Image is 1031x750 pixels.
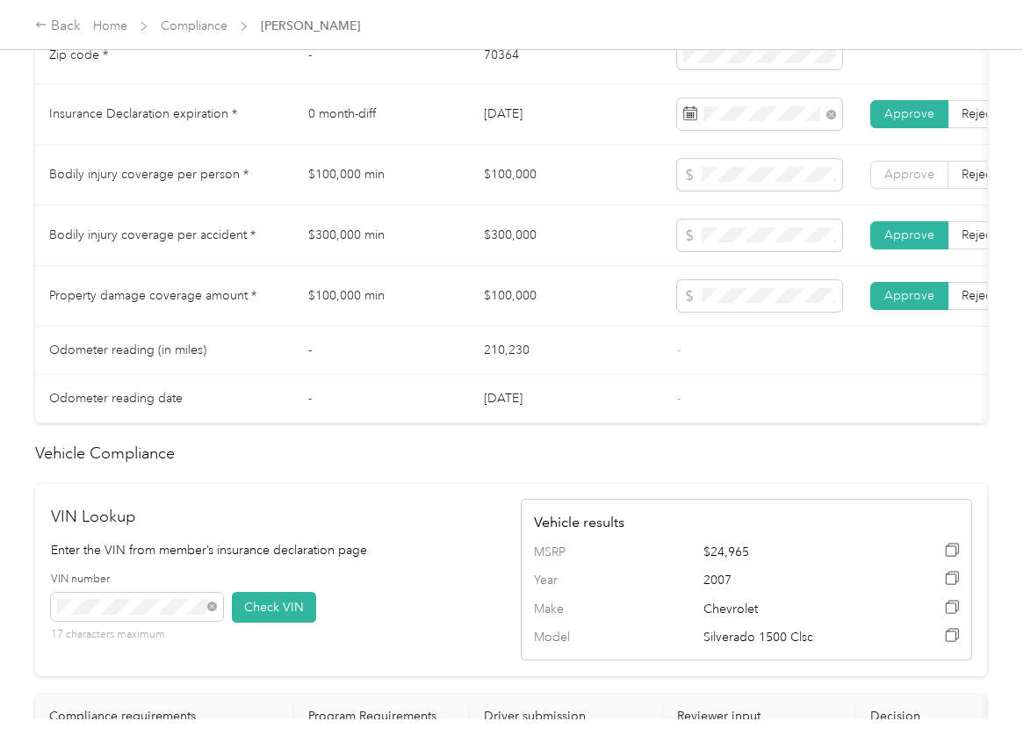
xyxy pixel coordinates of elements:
[470,327,663,375] td: 210,230
[49,343,206,357] span: Odometer reading (in miles)
[470,84,663,145] td: [DATE]
[470,266,663,327] td: $100,000
[49,391,183,406] span: Odometer reading date
[470,375,663,423] td: [DATE]
[962,288,995,303] span: Reject
[93,18,127,33] a: Home
[470,145,663,206] td: $100,000
[294,695,470,739] th: Program Requirements
[51,572,223,588] label: VIN number
[35,84,294,145] td: Insurance Declaration expiration *
[703,628,874,647] span: Silverado 1500 Clsc
[534,571,608,590] span: Year
[703,600,874,619] span: Chevrolet
[703,571,874,590] span: 2007
[884,106,934,121] span: Approve
[49,47,108,62] span: Zip code *
[294,84,470,145] td: 0 month-diff
[962,106,995,121] span: Reject
[49,288,256,303] span: Property damage coverage amount *
[534,600,608,619] span: Make
[470,206,663,266] td: $300,000
[933,652,1031,750] iframe: Everlance-gr Chat Button Frame
[35,27,294,84] td: Zip code *
[962,227,995,242] span: Reject
[534,543,608,562] span: MSRP
[51,627,223,643] p: 17 characters maximum
[294,206,470,266] td: $300,000 min
[294,266,470,327] td: $100,000 min
[294,327,470,375] td: -
[703,543,874,562] span: $24,965
[884,288,934,303] span: Approve
[35,16,81,37] div: Back
[49,227,256,242] span: Bodily injury coverage per accident *
[35,266,294,327] td: Property damage coverage amount *
[534,628,608,647] span: Model
[294,375,470,423] td: -
[49,106,237,121] span: Insurance Declaration expiration *
[677,343,681,357] span: -
[261,17,360,35] span: [PERSON_NAME]
[294,145,470,206] td: $100,000 min
[884,167,934,182] span: Approve
[677,391,681,406] span: -
[35,375,294,423] td: Odometer reading date
[35,206,294,266] td: Bodily injury coverage per accident *
[534,512,959,533] h4: Vehicle results
[35,327,294,375] td: Odometer reading (in miles)
[294,27,470,84] td: -
[884,227,934,242] span: Approve
[35,442,987,465] h2: Vehicle Compliance
[663,695,856,739] th: Reviewer input
[470,27,663,84] td: 70364
[161,18,227,33] a: Compliance
[49,167,249,182] span: Bodily injury coverage per person *
[51,505,502,529] h2: VIN Lookup
[51,541,502,559] p: Enter the VIN from member’s insurance declaration page
[35,695,294,739] th: Compliance requirements
[962,167,995,182] span: Reject
[232,592,316,623] button: Check VIN
[35,145,294,206] td: Bodily injury coverage per person *
[470,695,663,739] th: Driver submission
